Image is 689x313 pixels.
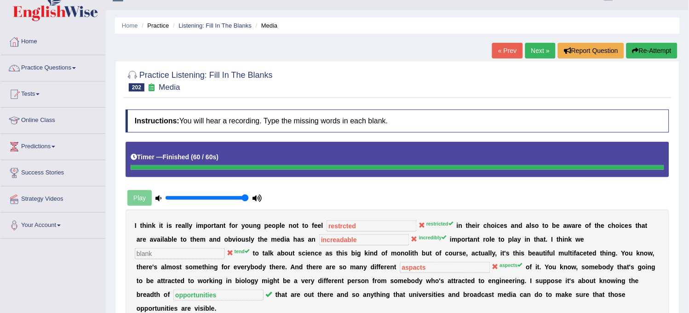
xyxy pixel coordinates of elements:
[245,222,249,229] b: o
[545,249,547,257] b: i
[612,222,616,229] b: h
[536,236,540,243] b: h
[578,222,582,229] b: e
[600,249,603,257] b: t
[465,236,468,243] b: r
[277,249,281,257] b: a
[430,249,432,257] b: t
[281,236,285,243] b: d
[452,236,457,243] b: m
[487,222,491,229] b: h
[463,249,466,257] b: e
[483,236,486,243] b: r
[147,83,156,92] small: Exam occurring question
[183,236,187,243] b: o
[312,222,314,229] b: f
[0,186,105,209] a: Strategy Videos
[559,249,564,257] b: m
[293,249,295,257] b: t
[490,236,492,243] b: l
[135,222,137,229] b: I
[540,236,544,243] b: a
[530,222,532,229] b: l
[241,222,245,229] b: y
[220,222,224,229] b: n
[0,160,105,183] a: Success Stories
[268,249,270,257] b: l
[276,222,280,229] b: p
[231,222,235,229] b: o
[459,249,463,257] b: s
[422,249,426,257] b: b
[553,249,555,257] b: l
[564,249,568,257] b: u
[414,249,419,257] b: h
[236,236,238,243] b: i
[597,222,601,229] b: h
[491,222,495,229] b: o
[172,236,173,243] b: l
[235,222,238,229] b: r
[143,236,146,243] b: e
[318,249,322,257] b: e
[559,236,563,243] b: h
[385,249,388,257] b: f
[351,249,356,257] b: b
[258,236,260,243] b: t
[556,222,560,229] b: e
[246,236,249,243] b: s
[131,154,218,161] h5: Timer —
[319,234,409,245] input: blank
[289,249,293,257] b: u
[519,249,521,257] b: i
[297,222,299,229] b: t
[472,249,476,257] b: a
[139,21,169,30] li: Practice
[543,249,545,257] b: t
[525,236,527,243] b: i
[0,29,105,52] a: Home
[511,222,515,229] b: a
[581,236,585,243] b: e
[575,222,578,229] b: r
[409,249,411,257] b: l
[305,249,307,257] b: i
[595,222,597,229] b: t
[301,236,304,243] b: s
[307,249,311,257] b: e
[302,249,306,257] b: c
[543,222,545,229] b: t
[468,236,470,243] b: t
[129,83,144,92] span: 202
[185,222,187,229] b: l
[552,222,557,229] b: b
[536,249,540,257] b: a
[638,222,642,229] b: h
[477,236,480,243] b: t
[636,222,638,229] b: t
[458,236,462,243] b: p
[308,236,312,243] b: a
[370,249,374,257] b: n
[207,222,212,229] b: o
[181,236,183,243] b: t
[327,220,417,232] input: blank
[191,153,193,161] b: (
[271,236,277,243] b: m
[468,222,472,229] b: h
[178,22,252,29] a: Listening: Fill In The Blanks
[198,222,203,229] b: m
[589,222,591,229] b: f
[135,248,225,259] input: blank
[620,222,621,229] b: i
[515,222,519,229] b: n
[365,249,368,257] b: k
[343,249,344,257] b: i
[445,249,449,257] b: c
[601,222,605,229] b: e
[272,222,276,229] b: o
[0,108,105,131] a: Online Class
[519,222,523,229] b: d
[525,43,556,58] a: Next »
[251,236,254,243] b: y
